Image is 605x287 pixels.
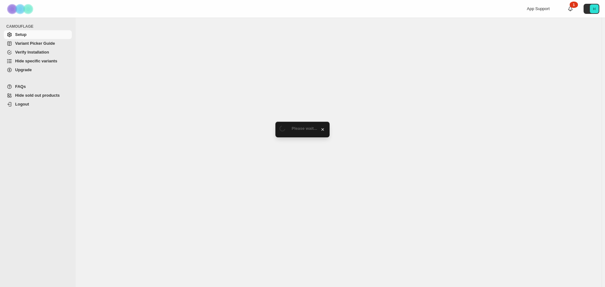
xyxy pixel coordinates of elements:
span: Please wait... [292,126,317,131]
span: Logout [15,102,29,106]
span: Variant Picker Guide [15,41,55,46]
a: FAQs [4,82,72,91]
div: 1 [570,2,578,8]
a: Upgrade [4,66,72,74]
a: Hide specific variants [4,57,72,66]
span: Verify Installation [15,50,49,55]
text: H [593,7,596,11]
span: Avatar with initials H [590,4,599,13]
span: Upgrade [15,67,32,72]
span: CAMOUFLAGE [6,24,72,29]
span: FAQs [15,84,26,89]
button: Avatar with initials H [584,4,599,14]
a: Hide sold out products [4,91,72,100]
span: Setup [15,32,26,37]
a: Variant Picker Guide [4,39,72,48]
a: Logout [4,100,72,109]
img: Camouflage [5,0,37,18]
span: Hide sold out products [15,93,60,98]
a: Setup [4,30,72,39]
span: Hide specific variants [15,59,57,63]
a: Verify Installation [4,48,72,57]
a: 1 [567,6,573,12]
span: App Support [527,6,550,11]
